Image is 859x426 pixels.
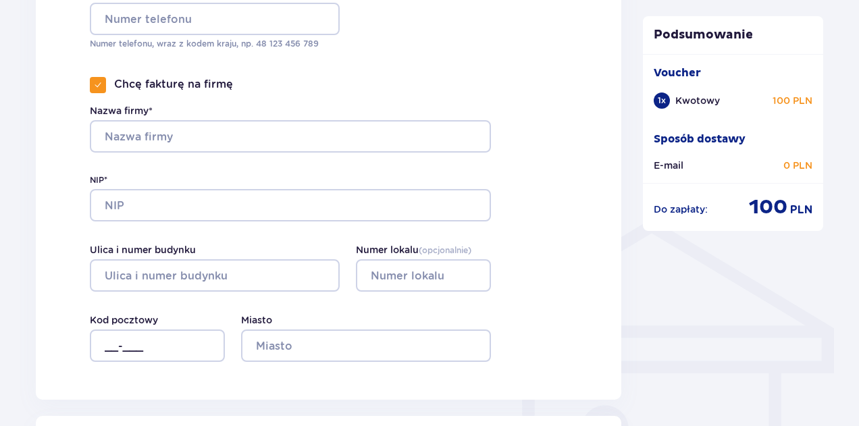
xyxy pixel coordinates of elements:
[643,27,824,43] p: Podsumowanie
[654,65,701,80] p: Voucher
[749,194,787,220] p: 100
[654,203,708,216] p: Do zapłaty :
[241,329,491,362] input: Miasto
[654,92,670,109] div: 1 x
[783,159,812,172] p: 0 PLN
[90,189,491,221] input: NIP
[654,132,746,147] p: Sposób dostawy
[241,313,272,327] label: Miasto
[356,243,471,257] label: Numer lokalu
[90,120,491,153] input: Nazwa firmy
[90,313,158,327] label: Kod pocztowy
[419,245,471,255] span: ( opcjonalnie )
[790,203,812,217] p: PLN
[654,159,683,172] p: E-mail
[773,94,812,107] p: 100 PLN
[90,3,340,35] input: Numer telefonu
[114,77,233,92] p: Chcę fakturę na firmę
[356,259,491,292] input: Numer lokalu
[90,243,196,257] label: Ulica i numer budynku
[675,94,720,107] p: Kwotowy
[90,259,340,292] input: Ulica i numer budynku
[90,104,153,117] label: Nazwa firmy*
[90,38,340,50] p: Numer telefonu, wraz z kodem kraju, np. 48 ​123 ​456 ​789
